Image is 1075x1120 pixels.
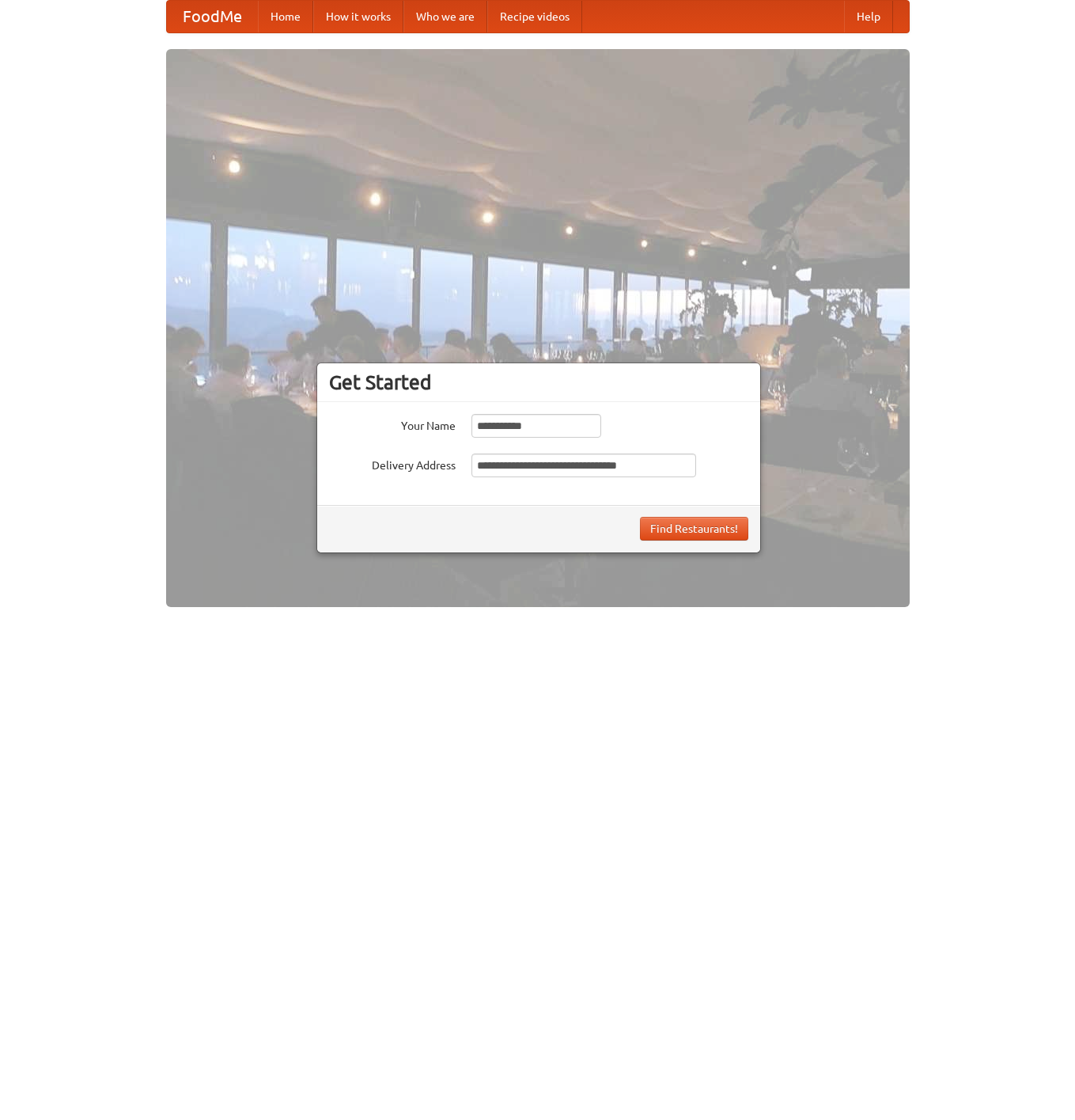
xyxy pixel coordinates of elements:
a: Recipe videos [487,1,582,32]
label: Delivery Address [329,454,456,473]
a: Home [258,1,313,32]
a: FoodMe [167,1,258,32]
a: How it works [313,1,403,32]
h3: Get Started [329,370,748,394]
a: Help [844,1,893,32]
button: Find Restaurants! [640,517,748,541]
a: Who we are [403,1,487,32]
label: Your Name [329,414,456,434]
